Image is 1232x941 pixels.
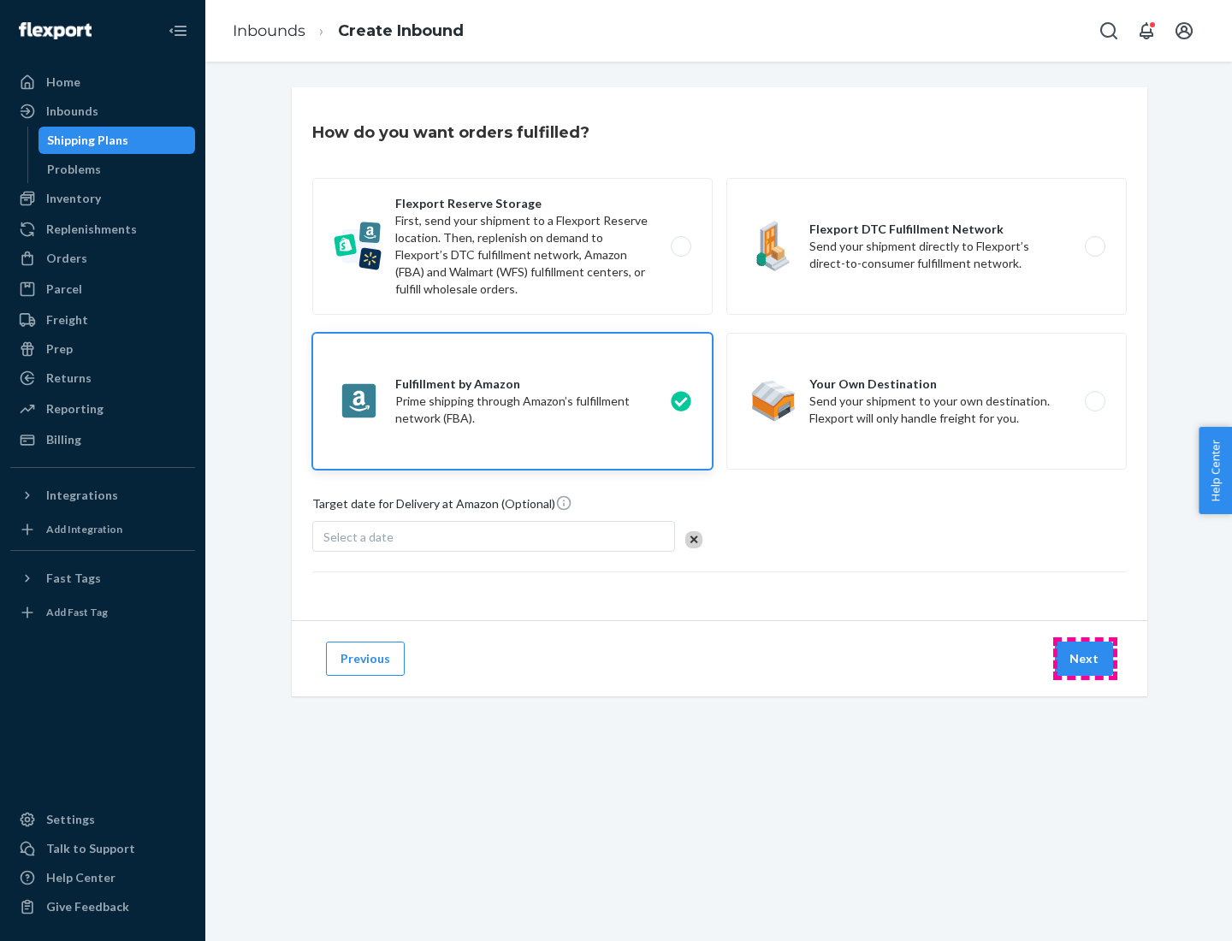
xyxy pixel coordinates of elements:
[233,21,305,40] a: Inbounds
[10,893,195,920] button: Give Feedback
[312,121,589,144] h3: How do you want orders fulfilled?
[10,806,195,833] a: Settings
[312,494,572,519] span: Target date for Delivery at Amazon (Optional)
[46,605,108,619] div: Add Fast Tag
[46,250,87,267] div: Orders
[10,245,195,272] a: Orders
[38,156,196,183] a: Problems
[46,221,137,238] div: Replenishments
[46,487,118,504] div: Integrations
[47,132,128,149] div: Shipping Plans
[10,482,195,509] button: Integrations
[219,6,477,56] ol: breadcrumbs
[46,340,73,358] div: Prep
[46,811,95,828] div: Settings
[46,570,101,587] div: Fast Tags
[10,516,195,543] a: Add Integration
[46,190,101,207] div: Inventory
[46,400,104,417] div: Reporting
[10,216,195,243] a: Replenishments
[338,21,464,40] a: Create Inbound
[46,869,115,886] div: Help Center
[10,185,195,212] a: Inventory
[47,161,101,178] div: Problems
[10,395,195,423] a: Reporting
[10,565,195,592] button: Fast Tags
[46,103,98,120] div: Inbounds
[10,335,195,363] a: Prep
[1092,14,1126,48] button: Open Search Box
[326,642,405,676] button: Previous
[46,431,81,448] div: Billing
[46,281,82,298] div: Parcel
[10,98,195,125] a: Inbounds
[38,127,196,154] a: Shipping Plans
[10,864,195,891] a: Help Center
[46,840,135,857] div: Talk to Support
[46,311,88,328] div: Freight
[10,835,195,862] a: Talk to Support
[323,530,394,544] span: Select a date
[1055,642,1113,676] button: Next
[10,426,195,453] a: Billing
[19,22,92,39] img: Flexport logo
[10,364,195,392] a: Returns
[161,14,195,48] button: Close Navigation
[10,275,195,303] a: Parcel
[1129,14,1164,48] button: Open notifications
[46,522,122,536] div: Add Integration
[1199,427,1232,514] button: Help Center
[10,68,195,96] a: Home
[10,599,195,626] a: Add Fast Tag
[46,898,129,915] div: Give Feedback
[46,370,92,387] div: Returns
[1167,14,1201,48] button: Open account menu
[10,306,195,334] a: Freight
[46,74,80,91] div: Home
